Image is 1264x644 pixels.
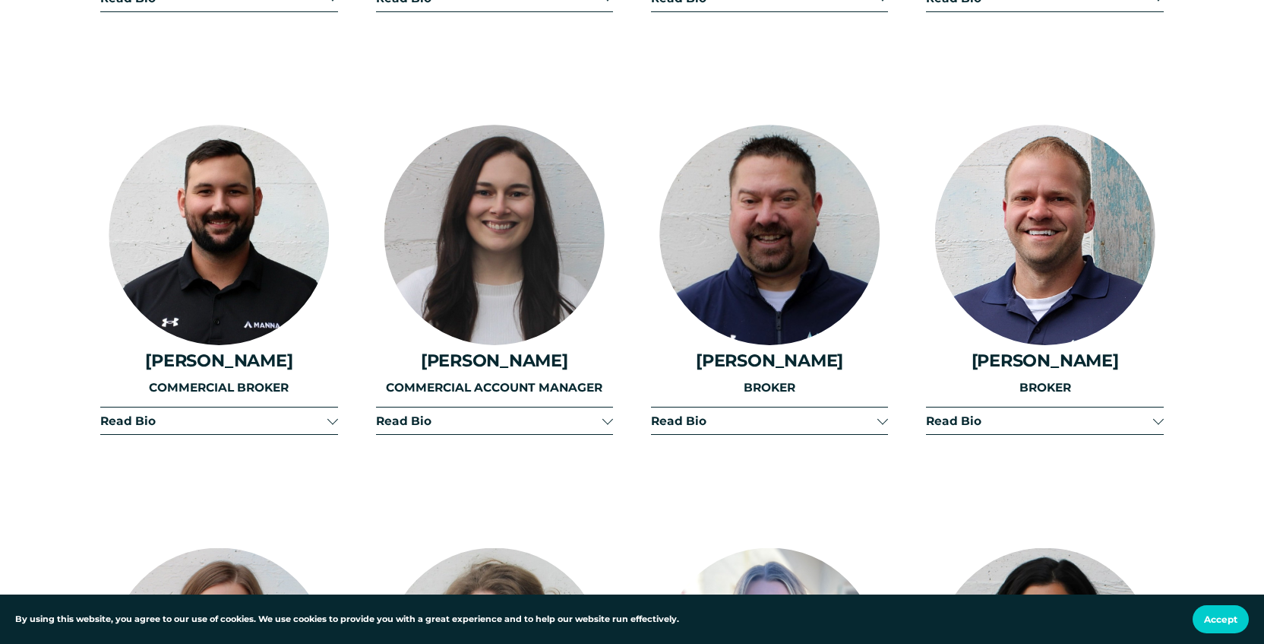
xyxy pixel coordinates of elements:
button: Read Bio [376,408,613,434]
span: Read Bio [376,414,602,428]
h4: [PERSON_NAME] [926,351,1163,370]
p: COMMERCIAL ACCOUNT MANAGER [376,379,613,398]
span: Accept [1204,614,1237,625]
button: Read Bio [926,408,1163,434]
span: Read Bio [100,414,327,428]
p: COMMERCIAL BROKER [100,379,337,398]
p: BROKER [651,379,888,398]
h4: [PERSON_NAME] [100,351,337,370]
p: BROKER [926,379,1163,398]
span: Read Bio [651,414,877,428]
button: Read Bio [651,408,888,434]
button: Accept [1193,605,1249,633]
button: Read Bio [100,408,337,434]
h4: [PERSON_NAME] [651,351,888,370]
h4: [PERSON_NAME] [376,351,613,370]
p: By using this website, you agree to our use of cookies. We use cookies to provide you with a grea... [15,613,679,627]
span: Read Bio [926,414,1152,428]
